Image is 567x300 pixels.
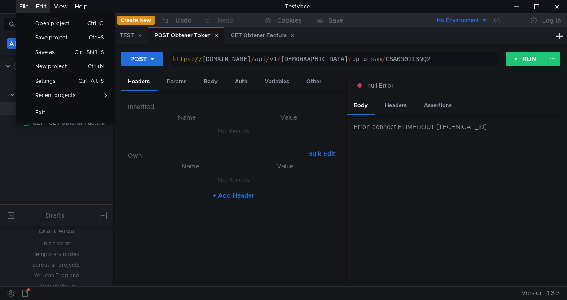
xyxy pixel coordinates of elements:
[49,116,105,129] div: GET Obtener Factura
[121,52,163,66] button: POST
[218,127,249,135] nz-embed-empty: No Results
[160,74,194,90] div: Params
[378,97,414,114] div: Headers
[354,122,560,132] div: Error: connect ETIMEDOUT [TECHNICAL_ID]
[542,15,561,26] div: Log In
[239,112,339,123] th: Value
[426,13,488,27] button: No Environment
[305,148,339,159] button: Bulk Edit
[218,15,234,26] div: Redo
[7,38,20,49] button: All
[128,150,305,161] h6: Own
[32,116,44,129] span: GET
[128,101,339,112] h6: Inherited
[329,17,343,23] div: Save
[299,74,329,90] div: Other
[209,190,258,201] button: + Add Header
[198,14,240,27] button: Redo
[121,74,157,91] div: Headers
[228,74,254,90] div: Auth
[155,31,218,40] div: POST Obtener Token
[117,16,155,25] button: Create New
[120,31,142,40] div: TEST
[46,210,64,221] div: Drafts
[258,74,296,90] div: Variables
[142,161,238,171] th: Name
[347,97,375,115] div: Body
[231,31,295,40] div: GET Obtener Factura
[130,54,147,64] div: POST
[155,14,198,27] button: Undo
[135,112,239,123] th: Name
[218,176,249,184] nz-embed-empty: No Results
[175,15,192,26] div: Undo
[197,74,225,90] div: Body
[277,15,301,26] div: Cookies
[417,97,459,114] div: Assertions
[506,52,545,66] button: RUN
[521,287,560,300] span: Version: 1.3.3
[238,161,332,171] th: Value
[437,16,479,25] div: No Environment
[367,81,393,90] span: null Error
